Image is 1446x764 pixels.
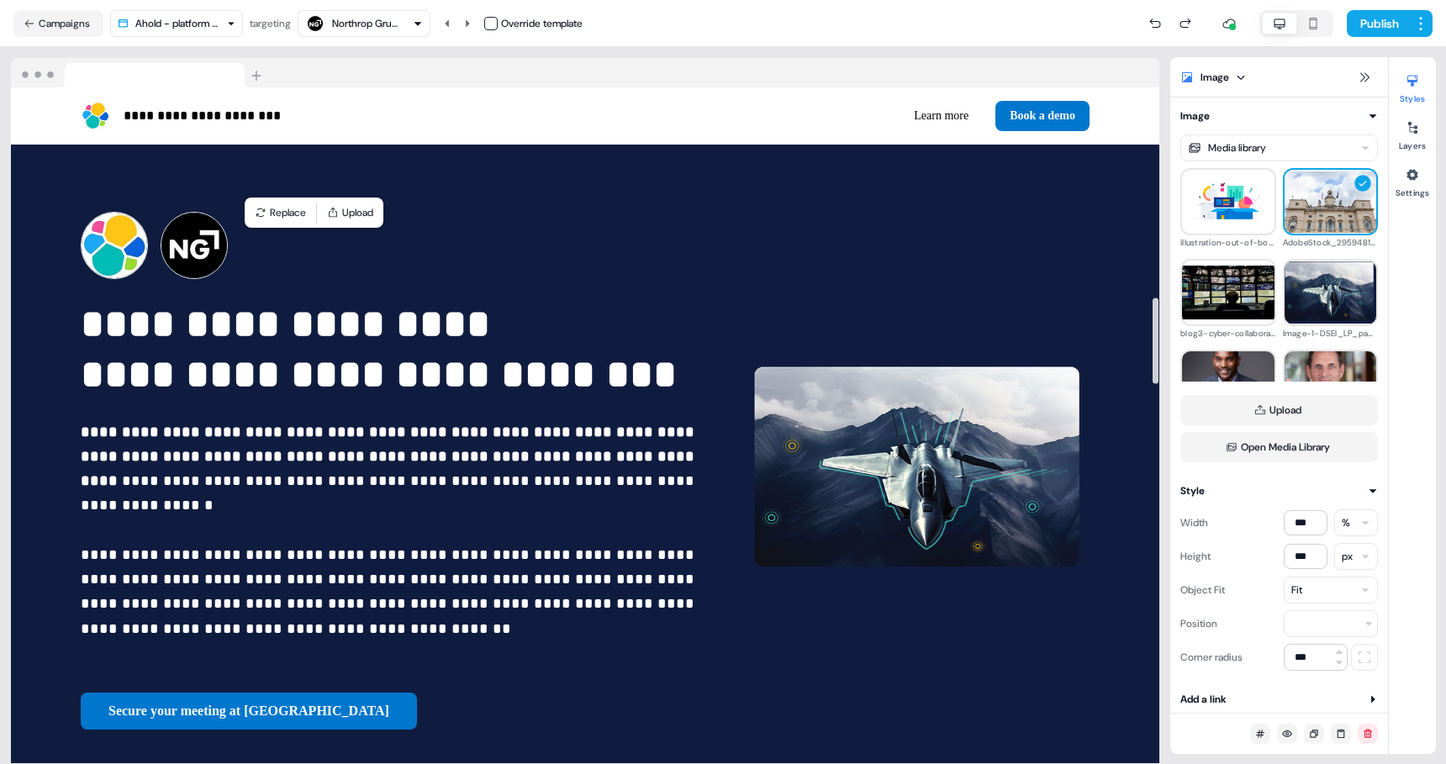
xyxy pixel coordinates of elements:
[1180,577,1225,603] div: Object Fit
[1283,235,1379,250] div: AdobeStock_295948150.jpeg
[1180,691,1227,708] div: Add a link
[1180,509,1208,536] div: Width
[332,15,399,32] div: Northrop Grumman
[1208,140,1266,156] div: Media library
[1342,548,1353,565] div: px
[81,693,417,730] button: Secure your meeting at [GEOGRAPHIC_DATA]
[248,201,313,224] button: Replace
[135,15,220,32] div: Ahold - platform focus
[900,101,982,131] button: Learn more
[1285,261,1377,324] img: Image-1-DSEI_LP_page_images_550x374.png
[13,10,103,37] button: Campaigns
[11,58,269,88] img: Browser topbar
[1182,266,1274,319] img: blog3-cyber-collaboration.jpg
[1180,543,1211,570] div: Height
[1291,582,1302,598] div: Fit
[1201,69,1229,86] div: Image
[1180,691,1378,708] button: Add a link
[1180,108,1210,124] div: Image
[1285,171,1377,233] img: AdobeStock_295948150.jpeg
[501,15,583,32] div: Override template
[1180,326,1276,341] div: blog3-cyber-collaboration.jpg
[1389,67,1436,104] button: Styles
[250,15,291,32] div: targeting
[753,366,1090,576] img: Image
[1182,175,1274,229] img: illustration-out-of-box-data-vis-1680x980.png
[1180,482,1378,499] button: Style
[1180,235,1276,250] div: illustration-out-of-box-data-vis-1680x980.png
[1180,482,1205,499] div: Style
[1389,161,1436,198] button: Settings
[1180,432,1378,462] button: Open Media Library
[1284,577,1378,603] button: Fit
[320,201,380,224] button: Upload
[1342,514,1350,531] div: %
[995,101,1090,131] button: Book a demo
[1283,326,1379,341] div: Image-1-DSEI_LP_page_images_550x374.png
[1389,114,1436,151] button: Layers
[1347,10,1409,37] button: Publish
[298,10,430,37] button: Northrop Grumman
[1180,395,1378,425] button: Upload
[592,101,1090,131] div: Learn moreBook a demo
[1180,108,1378,124] button: Image
[1180,610,1217,637] div: Position
[81,693,706,730] div: Secure your meeting at [GEOGRAPHIC_DATA]
[1180,644,1243,671] div: Corner radius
